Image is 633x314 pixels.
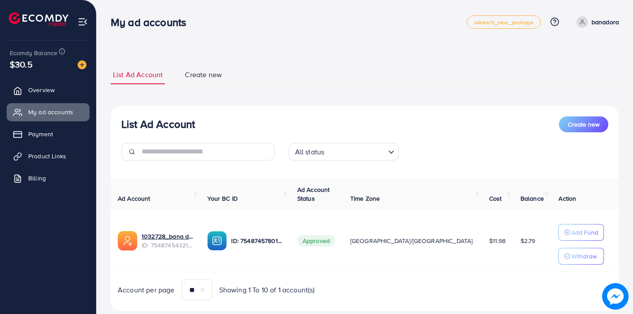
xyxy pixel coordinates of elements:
div: <span class='underline'>1032728_bana dor ad account 1_1757579407255</span></br>7548745432170184711 [142,232,193,250]
button: Create new [559,116,608,132]
span: Approved [297,235,335,247]
a: Product Links [7,147,90,165]
a: Billing [7,169,90,187]
h3: My ad accounts [111,16,193,29]
span: My ad accounts [28,108,73,116]
p: Withdraw [571,251,597,262]
span: All status [293,146,326,158]
span: Ad Account [118,194,150,203]
span: Balance [521,194,544,203]
span: Time Zone [350,194,380,203]
span: Action [558,194,576,203]
div: Search for option [288,143,399,161]
h3: List Ad Account [121,118,195,131]
a: adreach_new_package [467,15,541,29]
img: image [602,283,629,310]
span: Payment [28,130,53,138]
img: logo [9,12,68,26]
span: Billing [28,174,46,183]
span: Product Links [28,152,66,161]
span: Overview [28,86,55,94]
img: ic-ads-acc.e4c84228.svg [118,231,137,250]
img: image [78,60,86,69]
p: Add Fund [571,227,598,238]
a: Payment [7,125,90,143]
a: Overview [7,81,90,99]
span: Ad Account Status [297,185,330,203]
a: My ad accounts [7,103,90,121]
span: Cost [489,194,502,203]
p: ID: 7548745780125483025 [231,235,283,246]
span: [GEOGRAPHIC_DATA]/[GEOGRAPHIC_DATA] [350,236,473,245]
a: 1032728_bana dor ad account 1_1757579407255 [142,232,193,241]
span: Ecomdy Balance [10,49,57,57]
img: ic-ba-acc.ded83a64.svg [207,231,227,250]
span: $30.5 [10,58,33,71]
span: List Ad Account [113,70,163,80]
button: Add Fund [558,224,604,241]
span: Account per page [118,285,175,295]
span: Your BC ID [207,194,238,203]
span: $11.98 [489,236,506,245]
p: banadora [592,17,619,27]
a: banadora [573,16,619,28]
span: Create new [185,70,222,80]
span: adreach_new_package [474,19,533,25]
span: $2.79 [521,236,536,245]
button: Withdraw [558,248,604,265]
img: menu [78,17,88,27]
span: ID: 7548745432170184711 [142,241,193,250]
input: Search for option [327,144,384,158]
span: Create new [568,120,599,129]
span: Showing 1 To 10 of 1 account(s) [219,285,315,295]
